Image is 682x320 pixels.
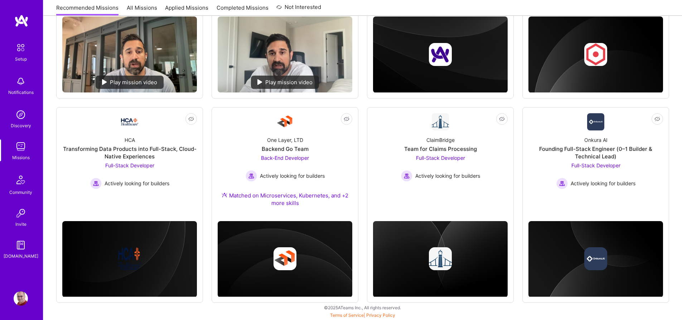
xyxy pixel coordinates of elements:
[15,220,26,228] div: Invite
[373,221,508,297] img: cover
[217,4,269,16] a: Completed Missions
[404,145,477,153] div: Team for Claims Processing
[14,74,28,89] img: bell
[426,136,455,144] div: ClaimBridge
[587,113,604,130] img: Company Logo
[571,180,635,187] span: Actively looking for builders
[528,145,663,160] div: Founding Full-Stack Engineer (0–1 Builder & Technical Lead)
[429,43,452,66] img: Company logo
[121,118,138,125] img: Company Logo
[12,291,30,306] a: User Avatar
[262,145,309,153] div: Backend Go Team
[96,76,164,89] div: Play mission video
[528,16,663,93] img: cover
[102,79,107,85] img: play
[584,136,608,144] div: Onkura AI
[267,136,303,144] div: One Layer, LTD
[12,171,29,188] img: Community
[401,170,412,182] img: Actively looking for builders
[4,252,38,260] div: [DOMAIN_NAME]
[373,113,508,202] a: Company LogoClaimBridgeTeam for Claims ProcessingFull-Stack Developer Actively looking for builde...
[118,247,141,270] img: Company logo
[218,16,352,92] img: No Mission
[105,180,169,187] span: Actively looking for builders
[571,162,620,168] span: Full-Stack Developer
[429,247,452,270] img: Company logo
[222,192,227,198] img: Ateam Purple Icon
[584,43,607,66] img: Company logo
[14,238,28,252] img: guide book
[14,139,28,154] img: teamwork
[43,298,682,316] div: © 2025 ATeams Inc., All rights reserved.
[260,172,325,180] span: Actively looking for builders
[127,4,157,16] a: All Missions
[257,79,262,85] img: play
[105,162,154,168] span: Full-Stack Developer
[373,16,508,93] img: cover
[246,170,257,182] img: Actively looking for builders
[330,312,364,318] a: Terms of Service
[90,178,102,189] img: Actively looking for builders
[56,4,118,16] a: Recommended Missions
[9,188,32,196] div: Community
[14,206,28,220] img: Invite
[416,155,465,161] span: Full-Stack Developer
[556,178,568,189] img: Actively looking for builders
[499,116,505,122] i: icon EyeClosed
[11,122,31,129] div: Discovery
[218,221,352,297] img: cover
[432,113,449,130] img: Company Logo
[62,113,197,202] a: Company LogoHCATransforming Data Products into Full-Stack, Cloud-Native ExperiencesFull-Stack Dev...
[276,113,294,130] img: Company Logo
[274,247,296,270] img: Company logo
[8,89,34,96] div: Notifications
[261,155,309,161] span: Back-End Developer
[62,16,197,92] img: No Mission
[14,108,28,122] img: discovery
[366,312,395,318] a: Privacy Policy
[344,116,349,122] i: icon EyeClosed
[528,221,663,297] img: cover
[218,113,352,215] a: Company LogoOne Layer, LTDBackend Go TeamBack-End Developer Actively looking for buildersActively...
[15,55,27,63] div: Setup
[13,40,28,55] img: setup
[14,291,28,306] img: User Avatar
[125,136,135,144] div: HCA
[654,116,660,122] i: icon EyeClosed
[165,4,208,16] a: Applied Missions
[330,312,395,318] span: |
[528,113,663,202] a: Company LogoOnkura AIFounding Full-Stack Engineer (0–1 Builder & Technical Lead)Full-Stack Develo...
[218,192,352,207] div: Matched on Microservices, Kubernetes, and +2 more skills
[276,3,321,16] a: Not Interested
[415,172,480,180] span: Actively looking for builders
[62,221,197,297] img: cover
[14,14,29,27] img: logo
[62,145,197,160] div: Transforming Data Products into Full-Stack, Cloud-Native Experiences
[584,247,607,270] img: Company logo
[251,76,319,89] div: Play mission video
[12,154,30,161] div: Missions
[188,116,194,122] i: icon EyeClosed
